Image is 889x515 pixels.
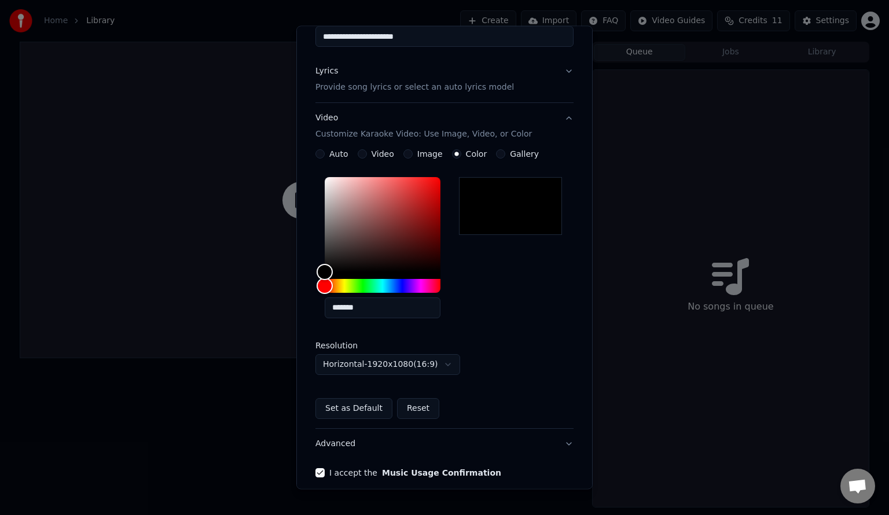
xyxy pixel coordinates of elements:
div: Hue [325,279,440,293]
button: Set as Default [315,398,392,419]
label: Gallery [510,150,539,158]
div: Color [325,177,440,272]
label: Video [372,150,394,158]
p: Provide song lyrics or select an auto lyrics model [315,82,514,93]
button: Advanced [315,429,574,459]
button: Reset [397,398,439,419]
div: Lyrics [315,66,338,78]
button: LyricsProvide song lyrics or select an auto lyrics model [315,57,574,103]
button: VideoCustomize Karaoke Video: Use Image, Video, or Color [315,103,574,149]
label: Auto [329,150,348,158]
label: Color [466,150,487,158]
label: I accept the [329,469,501,477]
label: Resolution [315,341,431,350]
div: VideoCustomize Karaoke Video: Use Image, Video, or Color [315,149,574,428]
label: Image [417,150,443,158]
div: Video [315,112,532,140]
button: I accept the [382,469,501,477]
p: Customize Karaoke Video: Use Image, Video, or Color [315,128,532,140]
